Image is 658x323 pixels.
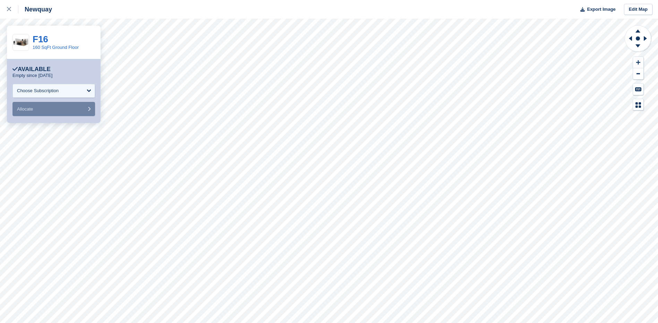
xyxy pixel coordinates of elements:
button: Zoom In [633,57,643,68]
a: 160 SqFt Ground Floor [33,45,79,50]
span: Allocate [17,106,33,112]
p: Empty since [DATE] [12,73,52,78]
a: Edit Map [624,4,652,15]
div: Choose Subscription [17,87,59,94]
button: Export Image [576,4,616,15]
button: Map Legend [633,99,643,111]
button: Zoom Out [633,68,643,80]
div: Available [12,66,51,73]
div: Newquay [18,5,52,14]
img: 150-sqft-unit.jpg [13,36,29,49]
span: Export Image [587,6,615,13]
button: Allocate [12,102,95,116]
a: F16 [33,34,48,44]
button: Keyboard Shortcuts [633,84,643,95]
